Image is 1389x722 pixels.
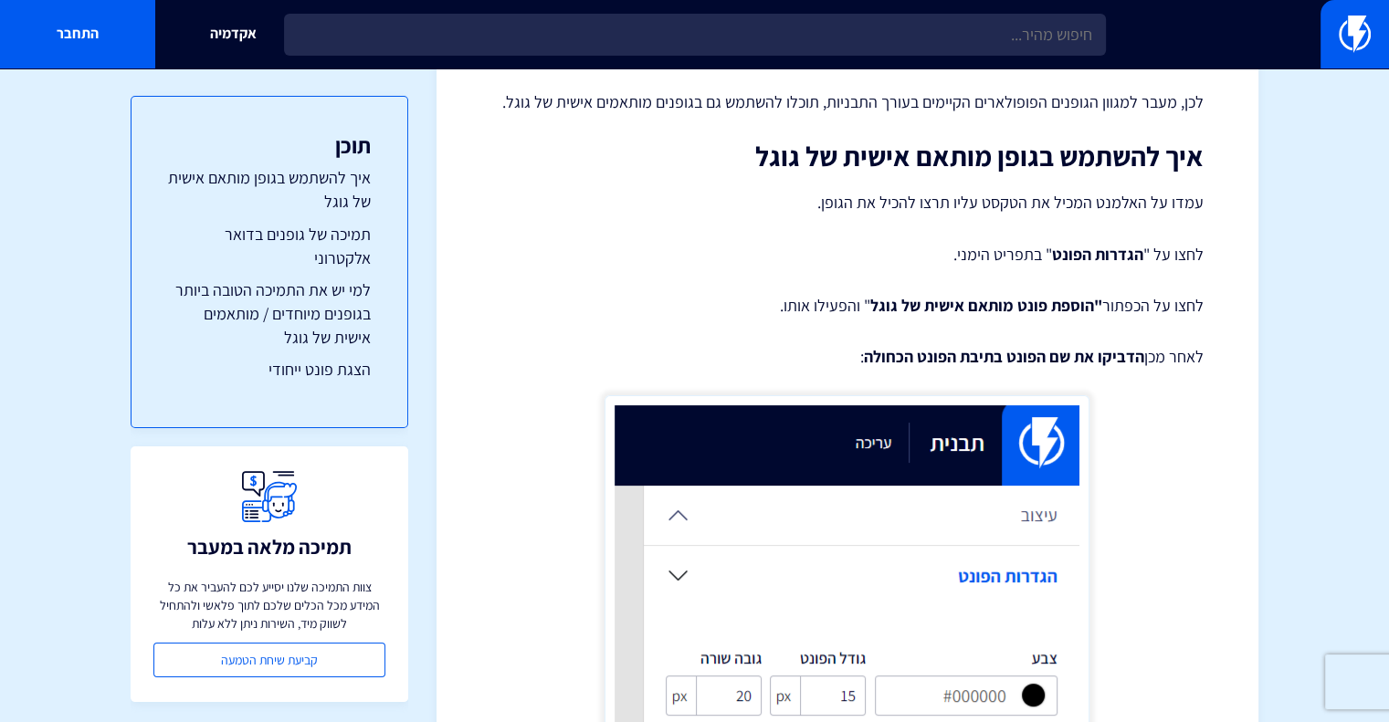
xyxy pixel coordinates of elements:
[491,345,1204,369] p: לאחר מכן :
[284,14,1106,56] input: חיפוש מהיר...
[864,346,1144,367] strong: הדביקו את שם הפונט בתיבת הפונט הכחולה
[491,190,1204,215] p: עמדו על האלמנט המכיל את הטקסט עליו תרצו להכיל את הגופן.
[153,578,385,633] p: צוות התמיכה שלנו יסייע לכם להעביר את כל המידע מכל הכלים שלכם לתוך פלאשי ולהתחיל לשווק מיד, השירות...
[491,141,1204,172] h2: איך להשתמש בגופן מותאם אישית של גוגל
[491,294,1204,318] p: לחצו על הכפתור " והפעילו אותו.
[168,358,371,382] a: הצגת פונט ייחודי
[168,133,371,157] h3: תוכן
[153,643,385,677] a: קביעת שיחת הטמעה
[491,243,1204,267] p: לחצו על " " בתפריט הימני.
[168,166,371,213] a: איך להשתמש בגופן מותאם אישית של גוגל
[491,90,1204,114] p: לכן, מעבר למגוון הגופנים הפופולארים הקיימים בעורך התבניות, תוכלו להשתמש גם בגופנים מותאמים אישית ...
[1052,244,1143,265] strong: הגדרות הפונט
[168,223,371,269] a: תמיכה של גופנים בדואר אלקטרוני
[168,278,371,349] a: למי יש את התמיכה הטובה ביותר בגופנים מיוחדים / מותאמים אישית של גוגל
[187,536,352,558] h3: תמיכה מלאה במעבר
[870,295,1102,316] strong: "הוספת פונט מותאם אישית של גוגל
